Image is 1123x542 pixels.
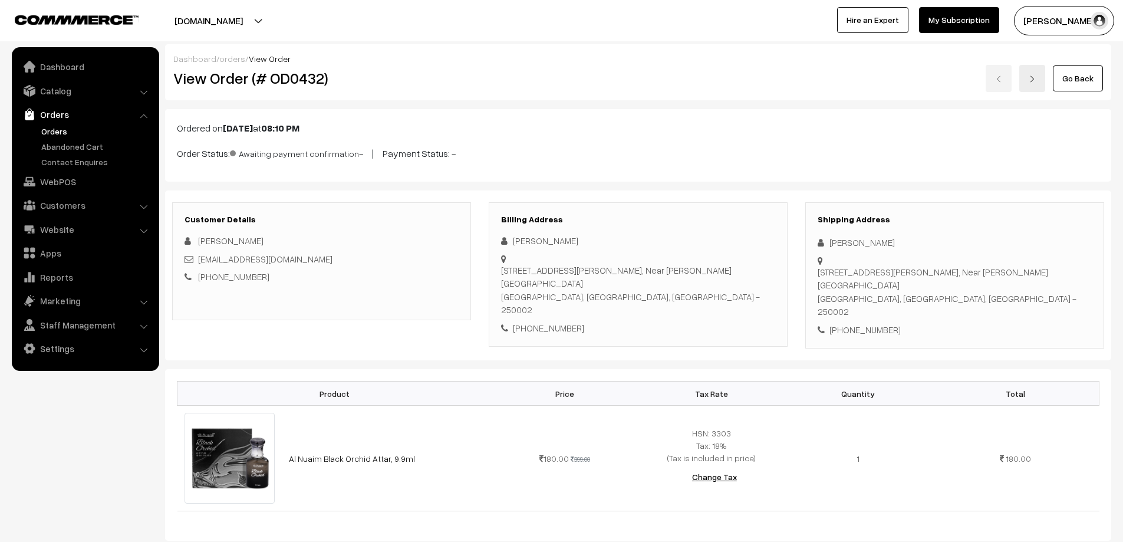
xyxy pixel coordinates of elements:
a: COMMMERCE [15,12,118,26]
span: [PERSON_NAME] [198,235,264,246]
th: Quantity [785,382,931,406]
b: [DATE] [223,122,253,134]
div: [STREET_ADDRESS][PERSON_NAME], Near [PERSON_NAME][GEOGRAPHIC_DATA] [GEOGRAPHIC_DATA], [GEOGRAPHIC... [501,264,775,317]
th: Price [492,382,638,406]
span: 180.00 [1006,454,1031,464]
img: user [1091,12,1108,29]
p: Order Status: - | Payment Status: - [177,144,1099,160]
a: Dashboard [173,54,216,64]
p: Ordered on at [177,121,1099,135]
a: WebPOS [15,171,155,192]
a: Customers [15,195,155,216]
button: [DOMAIN_NAME] [133,6,284,35]
div: [PHONE_NUMBER] [501,321,775,335]
button: [PERSON_NAME] D [1014,6,1114,35]
img: COMMMERCE [15,15,139,24]
button: Change Tax [683,464,746,490]
span: View Order [249,54,291,64]
div: [PERSON_NAME] [501,234,775,248]
b: 08:10 PM [261,122,299,134]
a: Hire an Expert [837,7,908,33]
div: [PHONE_NUMBER] [818,323,1092,337]
h2: View Order (# OD0432) [173,69,472,87]
a: Staff Management [15,314,155,336]
a: Contact Enquires [38,156,155,168]
a: My Subscription [919,7,999,33]
div: [STREET_ADDRESS][PERSON_NAME], Near [PERSON_NAME][GEOGRAPHIC_DATA] [GEOGRAPHIC_DATA], [GEOGRAPHIC... [818,265,1092,318]
a: [PHONE_NUMBER] [198,271,269,282]
a: Orders [38,125,155,137]
h3: Shipping Address [818,215,1092,225]
a: Website [15,219,155,240]
a: Apps [15,242,155,264]
th: Total [931,382,1099,406]
a: Settings [15,338,155,359]
a: Reports [15,267,155,288]
span: Awaiting payment confirmation [230,144,359,160]
a: Go Back [1053,65,1103,91]
a: orders [219,54,245,64]
a: Catalog [15,80,155,101]
strike: 399.00 [571,455,590,463]
h3: Customer Details [185,215,459,225]
a: Orders [15,104,155,125]
a: Marketing [15,290,155,311]
a: Abandoned Cart [38,140,155,153]
th: Product [177,382,492,406]
a: Al Nuaim Black Orchid Attar, 9.9ml [289,454,415,464]
th: Tax Rate [638,382,785,406]
img: right-arrow.png [1029,75,1036,83]
span: HSN: 3303 Tax: 18% (Tax is included in price) [667,428,756,463]
h3: Billing Address [501,215,775,225]
a: Dashboard [15,56,155,77]
span: 1 [857,454,859,464]
span: 180.00 [539,454,569,464]
div: / / [173,52,1103,65]
img: black orchid.jpg [185,413,275,504]
div: [PERSON_NAME] [818,236,1092,249]
a: [EMAIL_ADDRESS][DOMAIN_NAME] [198,254,332,264]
